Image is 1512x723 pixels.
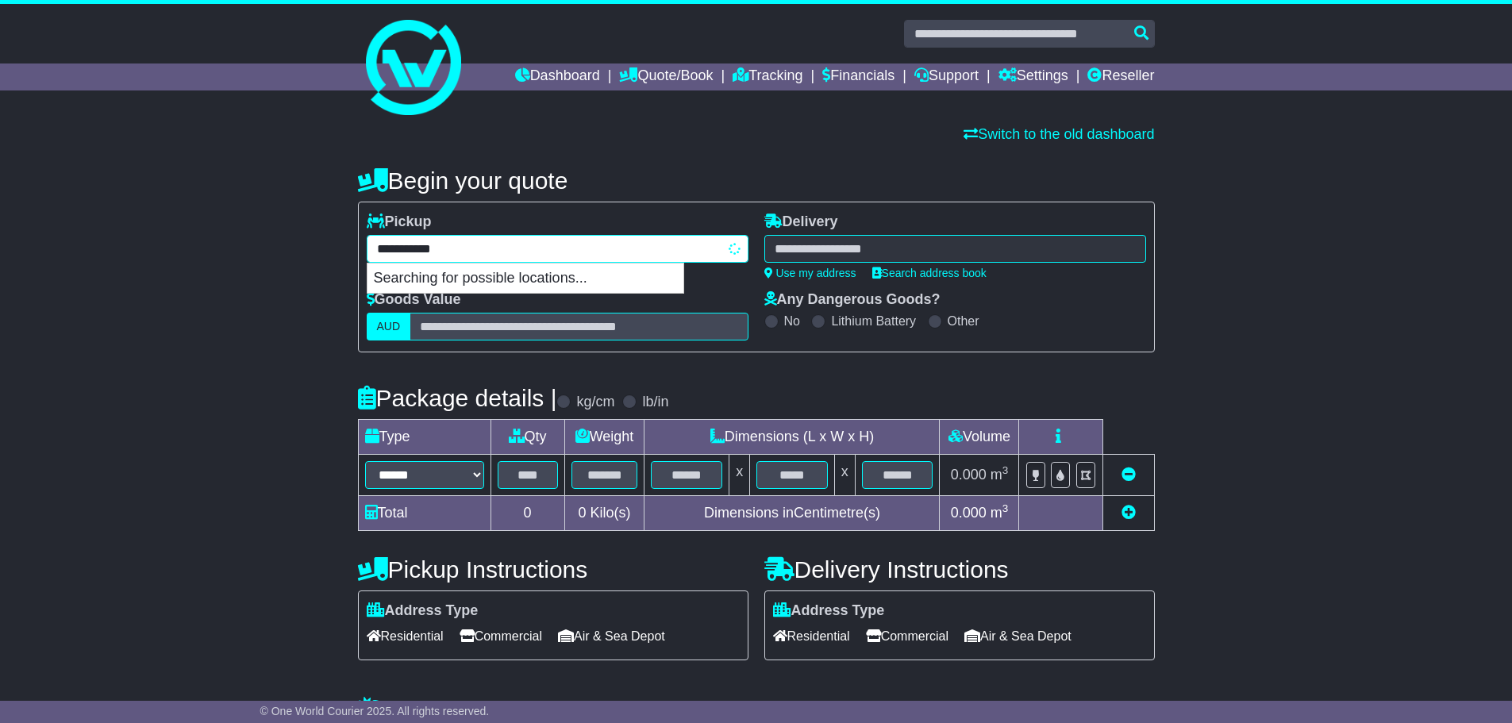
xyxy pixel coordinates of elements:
[773,624,850,648] span: Residential
[491,420,564,455] td: Qty
[619,63,713,90] a: Quote/Book
[367,263,683,294] p: Searching for possible locations...
[367,213,432,231] label: Pickup
[914,63,979,90] a: Support
[733,63,802,90] a: Tracking
[998,63,1068,90] a: Settings
[1121,505,1136,521] a: Add new item
[773,602,885,620] label: Address Type
[940,420,1019,455] td: Volume
[644,420,940,455] td: Dimensions (L x W x H)
[866,624,948,648] span: Commercial
[564,496,644,531] td: Kilo(s)
[831,313,916,329] label: Lithium Battery
[578,505,586,521] span: 0
[515,63,600,90] a: Dashboard
[576,394,614,411] label: kg/cm
[460,624,542,648] span: Commercial
[358,167,1155,194] h4: Begin your quote
[367,313,411,340] label: AUD
[642,394,668,411] label: lb/in
[764,291,941,309] label: Any Dangerous Goods?
[764,556,1155,583] h4: Delivery Instructions
[729,455,750,496] td: x
[367,235,748,263] typeahead: Please provide city
[1087,63,1154,90] a: Reseller
[358,696,1155,722] h4: Warranty & Insurance
[358,496,491,531] td: Total
[358,420,491,455] td: Type
[491,496,564,531] td: 0
[1002,502,1009,514] sup: 3
[991,505,1009,521] span: m
[948,313,979,329] label: Other
[358,556,748,583] h4: Pickup Instructions
[834,455,855,496] td: x
[1121,467,1136,483] a: Remove this item
[964,624,1071,648] span: Air & Sea Depot
[951,505,987,521] span: 0.000
[367,602,479,620] label: Address Type
[564,420,644,455] td: Weight
[260,705,490,717] span: © One World Courier 2025. All rights reserved.
[964,126,1154,142] a: Switch to the old dashboard
[951,467,987,483] span: 0.000
[822,63,895,90] a: Financials
[558,624,665,648] span: Air & Sea Depot
[358,385,557,411] h4: Package details |
[367,624,444,648] span: Residential
[764,267,856,279] a: Use my address
[644,496,940,531] td: Dimensions in Centimetre(s)
[991,467,1009,483] span: m
[1002,464,1009,476] sup: 3
[764,213,838,231] label: Delivery
[872,267,987,279] a: Search address book
[367,291,461,309] label: Goods Value
[784,313,800,329] label: No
